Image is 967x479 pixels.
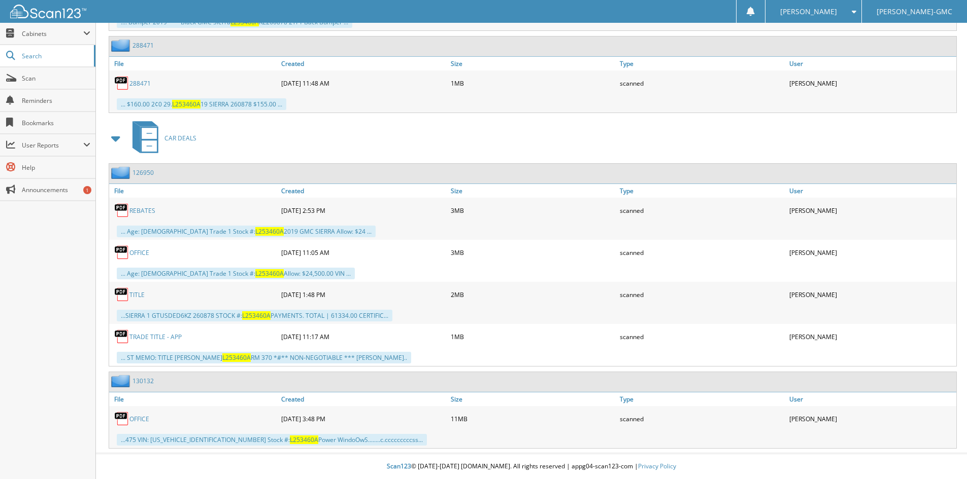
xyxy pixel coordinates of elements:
a: User [787,184,956,198]
div: [PERSON_NAME] [787,200,956,220]
a: File [109,184,279,198]
span: L253460A [242,311,271,320]
img: PDF.png [114,203,129,218]
a: Size [448,57,618,70]
a: Created [279,184,448,198]
span: L253460A [255,227,284,236]
div: scanned [617,200,787,220]
span: L253460A [172,100,201,108]
a: Type [617,184,787,198]
div: 1MB [448,73,618,93]
span: L253460A [290,435,318,444]
span: Cabinets [22,29,83,38]
a: Type [617,392,787,406]
a: OFFICE [129,415,149,423]
div: [PERSON_NAME] [787,409,956,429]
a: TITLE [129,290,145,299]
a: 288471 [132,41,154,50]
span: User Reports [22,141,83,150]
a: File [109,392,279,406]
a: CAR DEALS [126,118,196,158]
span: Announcements [22,186,90,194]
img: PDF.png [114,411,129,426]
div: 11MB [448,409,618,429]
img: PDF.png [114,329,129,344]
div: 3MB [448,242,618,263]
a: 126950 [132,168,154,177]
div: [PERSON_NAME] [787,284,956,305]
a: Size [448,184,618,198]
img: folder2.png [111,375,132,387]
div: ... Age: [DEMOGRAPHIC_DATA] Trade 1 Stock #: Allow: $24,500.00 VIN ... [117,268,355,279]
a: User [787,392,956,406]
a: 130132 [132,377,154,385]
div: [DATE] 2:53 PM [279,200,448,220]
a: TRADE TITLE - APP [129,333,182,341]
div: [DATE] 3:48 PM [279,409,448,429]
div: [PERSON_NAME] [787,326,956,347]
span: Bookmarks [22,119,90,127]
a: File [109,57,279,70]
a: User [787,57,956,70]
div: ... ST MEMO: TITLE [PERSON_NAME] RM 370 *#** NON-NEGOTIABLE *** [PERSON_NAME].. [117,352,411,363]
span: Scan [22,74,90,83]
div: [PERSON_NAME] [787,73,956,93]
div: scanned [617,326,787,347]
div: [DATE] 1:48 PM [279,284,448,305]
span: Scan123 [387,462,411,470]
div: © [DATE]-[DATE] [DOMAIN_NAME]. All rights reserved | appg04-scan123-com | [96,454,967,479]
div: scanned [617,284,787,305]
span: Reminders [22,96,90,105]
div: [DATE] 11:48 AM [279,73,448,93]
img: PDF.png [114,76,129,91]
div: ...475 VIN: [US_VEHICLE_IDENTIFICATION_NUMBER] Stock #: Power WindoOwS........c.cccccccccss... [117,434,427,446]
div: [DATE] 11:17 AM [279,326,448,347]
img: folder2.png [111,39,132,52]
img: PDF.png [114,287,129,302]
a: Type [617,57,787,70]
div: [DATE] 11:05 AM [279,242,448,263]
img: folder2.png [111,166,132,179]
span: Search [22,52,89,60]
a: REBATES [129,206,155,215]
span: [PERSON_NAME] [780,9,837,15]
div: ...SIERRA 1 GTUSDED6KZ 260878 STOCK #: PAYMENTS. TOTAL | 61334.00 CERTIFIC... [117,310,392,321]
a: Created [279,57,448,70]
div: 1 [83,186,91,194]
div: scanned [617,73,787,93]
div: scanned [617,409,787,429]
img: PDF.png [114,245,129,260]
span: L253460A [222,353,251,362]
span: Help [22,163,90,172]
a: 288471 [129,79,151,88]
div: 3MB [448,200,618,220]
a: Size [448,392,618,406]
div: 2MB [448,284,618,305]
div: [PERSON_NAME] [787,242,956,263]
div: ... $160.00 2¢0 29. 19 SIERRA 260878 $155.00 ... [117,98,286,110]
span: L253460A [255,269,284,278]
div: 1MB [448,326,618,347]
span: CAR DEALS [164,134,196,142]
div: scanned [617,242,787,263]
div: ... Age: [DEMOGRAPHIC_DATA] Trade 1 Stock #: 2019 GMC SIERRA Allow: $24 ... [117,226,376,237]
a: Created [279,392,448,406]
a: OFFICE [129,248,149,257]
span: [PERSON_NAME]-GMC [877,9,952,15]
a: Privacy Policy [638,462,676,470]
img: scan123-logo-white.svg [10,5,86,18]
